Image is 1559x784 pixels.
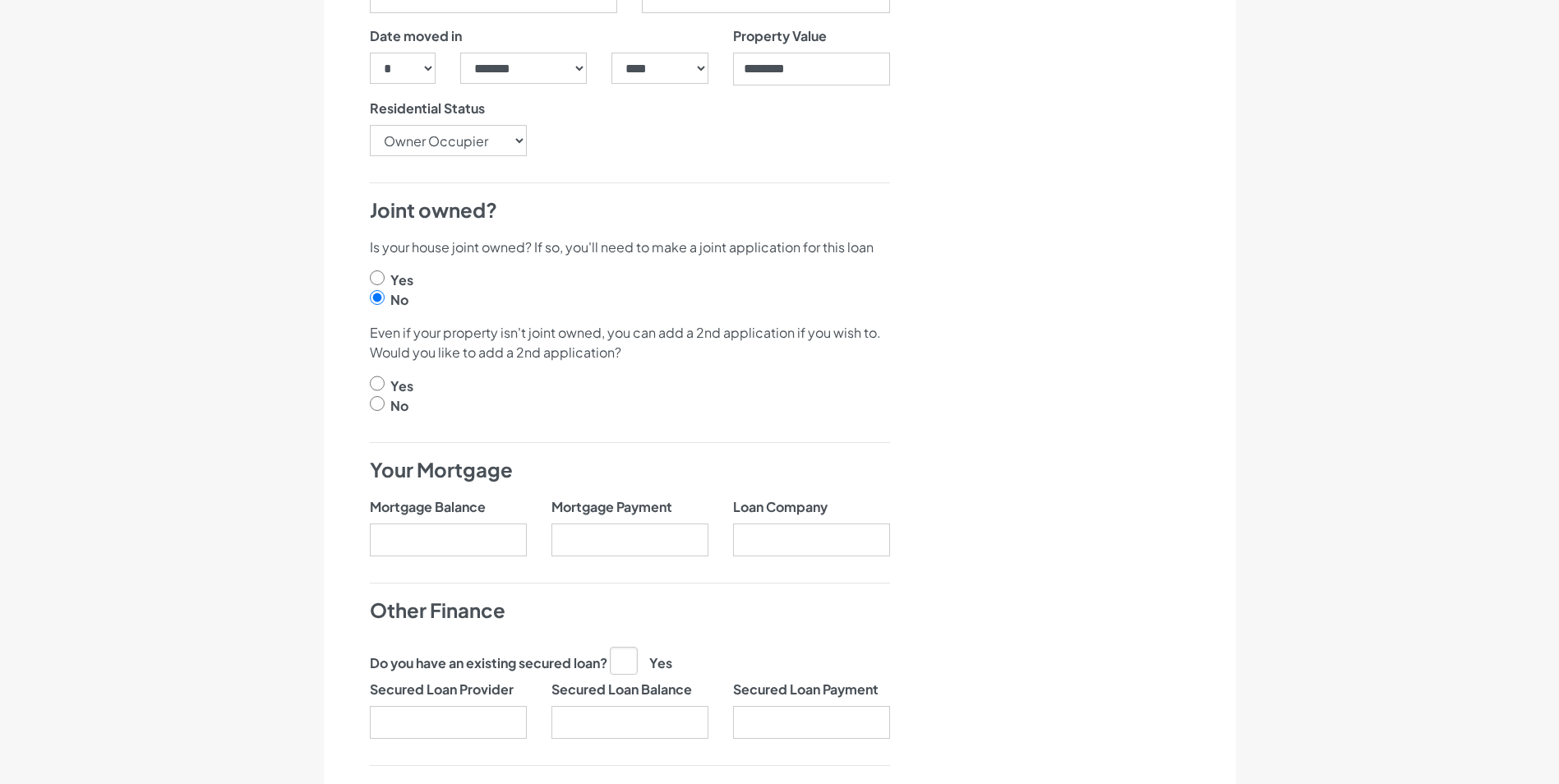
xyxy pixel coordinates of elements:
[390,290,408,310] label: No
[733,497,828,517] label: Loan Company
[390,376,413,396] label: Yes
[370,99,485,118] label: Residential Status
[370,26,462,46] label: Date moved in
[370,196,890,224] h4: Joint owned?
[370,597,890,625] h4: Other Finance
[370,680,514,699] label: Secured Loan Provider
[390,270,413,290] label: Yes
[733,680,879,699] label: Secured Loan Payment
[390,396,408,416] label: No
[370,497,486,517] label: Mortgage Balance
[370,653,607,673] label: Do you have an existing secured loan?
[370,238,890,257] p: Is your house joint owned? If so, you'll need to make a joint application for this loan
[551,680,692,699] label: Secured Loan Balance
[733,26,827,46] label: Property Value
[551,497,672,517] label: Mortgage Payment
[610,647,672,673] label: Yes
[370,456,890,484] h4: Your Mortgage
[370,323,890,362] p: Even if your property isn't joint owned, you can add a 2nd application if you wish to. Would you ...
